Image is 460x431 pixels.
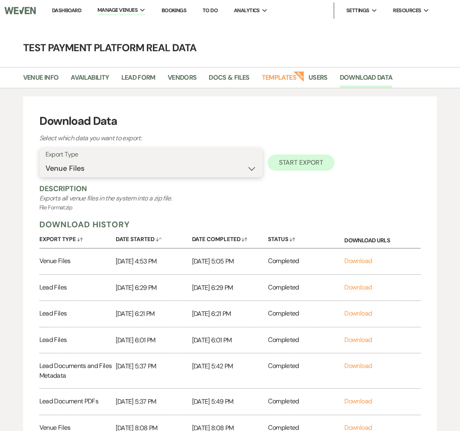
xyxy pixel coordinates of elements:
[344,230,421,248] div: Download URLs
[192,335,268,346] p: [DATE] 6:01 PM
[268,353,344,388] div: Completed
[39,113,421,130] h3: Download Data
[39,184,421,194] h5: Description
[192,309,268,319] p: [DATE] 6:21 PM
[268,275,344,301] div: Completed
[116,256,192,267] p: [DATE] 4:53 PM
[71,72,109,88] a: Availability
[97,6,138,14] span: Manage Venues
[346,7,369,15] span: Settings
[39,203,421,212] p: File Format: zip
[39,248,116,274] div: Venue Files
[262,72,296,88] a: Templates
[344,283,372,292] a: Download
[39,275,116,301] div: Lead Files
[116,396,192,407] p: [DATE] 5:37 PM
[39,230,116,246] button: Export Type
[39,353,116,388] div: Lead Documents and Files Metadata
[268,248,344,274] div: Completed
[39,301,116,327] div: Lead Files
[116,309,192,319] p: [DATE] 6:21 PM
[4,2,36,19] img: Weven Logo
[268,230,344,246] button: Status
[121,72,155,88] a: Lead Form
[116,283,192,293] p: [DATE] 6:29 PM
[116,361,192,372] p: [DATE] 5:37 PM
[39,219,421,230] h5: Download History
[344,335,372,344] a: Download
[192,283,268,293] p: [DATE] 6:29 PM
[293,70,305,82] strong: New
[203,7,218,14] a: To Do
[192,230,268,246] button: Date Completed
[192,361,268,372] p: [DATE] 5:42 PM
[39,389,116,415] div: Lead Document PDFs
[39,194,421,203] div: Exports all venue files in the system into a zip file.
[268,327,344,353] div: Completed
[344,397,372,405] a: Download
[344,309,372,318] a: Download
[162,7,187,14] a: Bookings
[344,257,372,265] a: Download
[168,72,197,88] a: Vendors
[268,389,344,415] div: Completed
[116,335,192,346] p: [DATE] 6:01 PM
[192,256,268,267] p: [DATE] 5:05 PM
[192,396,268,407] p: [DATE] 5:49 PM
[393,7,421,15] span: Resources
[39,327,116,353] div: Lead Files
[268,301,344,327] div: Completed
[268,155,335,171] button: Start Export
[45,149,257,161] label: Export Type
[340,72,393,88] a: Download Data
[234,7,260,15] span: Analytics
[309,72,328,88] a: Users
[344,361,372,370] a: Download
[23,72,59,88] a: Venue Info
[209,72,249,88] a: Docs & Files
[39,133,324,144] p: Select which data you want to export:
[116,230,192,246] button: Date Started
[52,7,81,14] a: Dashboard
